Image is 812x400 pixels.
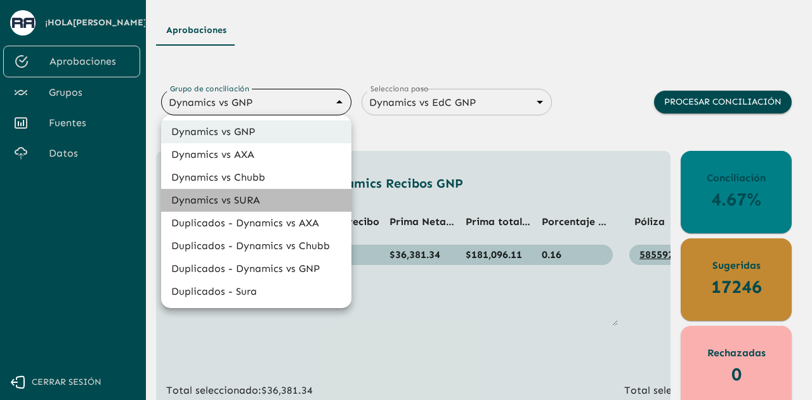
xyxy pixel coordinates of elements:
li: Dynamics vs AXA [161,143,351,166]
li: Dynamics vs GNP [161,120,351,143]
li: Dynamics vs SURA [161,189,351,212]
li: Duplicados - Dynamics vs Chubb [161,235,351,257]
li: Duplicados - Sura [161,280,351,303]
li: Duplicados - Dynamics vs GNP [161,257,351,280]
li: Dynamics vs Chubb [161,166,351,189]
li: Duplicados - Dynamics vs AXA [161,212,351,235]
